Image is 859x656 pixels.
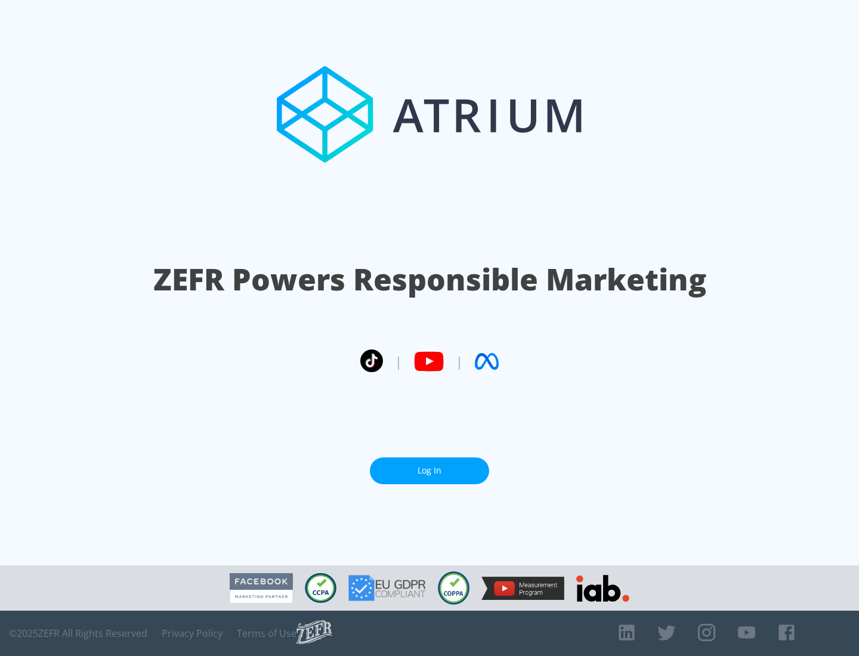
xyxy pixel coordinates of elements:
img: Facebook Marketing Partner [230,573,293,604]
img: COPPA Compliant [438,571,469,605]
img: IAB [576,575,629,602]
span: | [456,352,463,370]
a: Terms of Use [237,627,296,639]
img: YouTube Measurement Program [481,577,564,600]
img: CCPA Compliant [305,573,336,603]
span: | [395,352,402,370]
a: Privacy Policy [162,627,223,639]
h1: ZEFR Powers Responsible Marketing [153,259,706,300]
span: © 2025 ZEFR All Rights Reserved [9,627,147,639]
img: GDPR Compliant [348,575,426,601]
a: Log In [370,457,489,484]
